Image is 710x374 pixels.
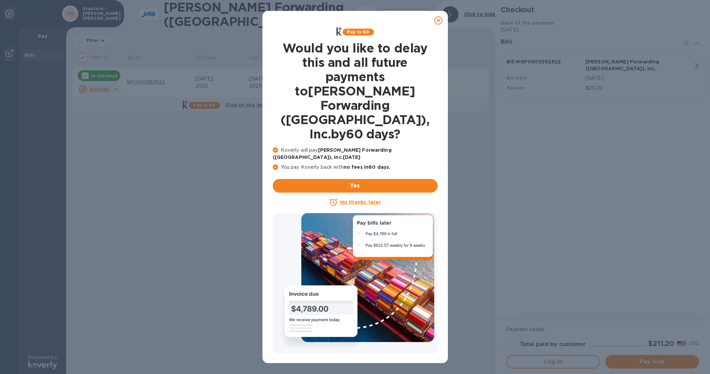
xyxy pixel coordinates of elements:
[273,41,438,141] h1: Would you like to delay this and all future payments to [PERSON_NAME] Forwarding ([GEOGRAPHIC_DAT...
[278,182,432,190] span: Yes
[273,147,438,161] p: Koverly will pay
[340,199,381,205] u: No thanks, later
[273,147,392,160] b: [PERSON_NAME] Forwarding ([GEOGRAPHIC_DATA]), Inc. [DATE]
[347,29,369,34] b: Pay in 60
[273,164,438,171] p: You pay Koverly back with
[344,164,390,170] b: no fees in 60 days .
[273,179,438,193] button: Yes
